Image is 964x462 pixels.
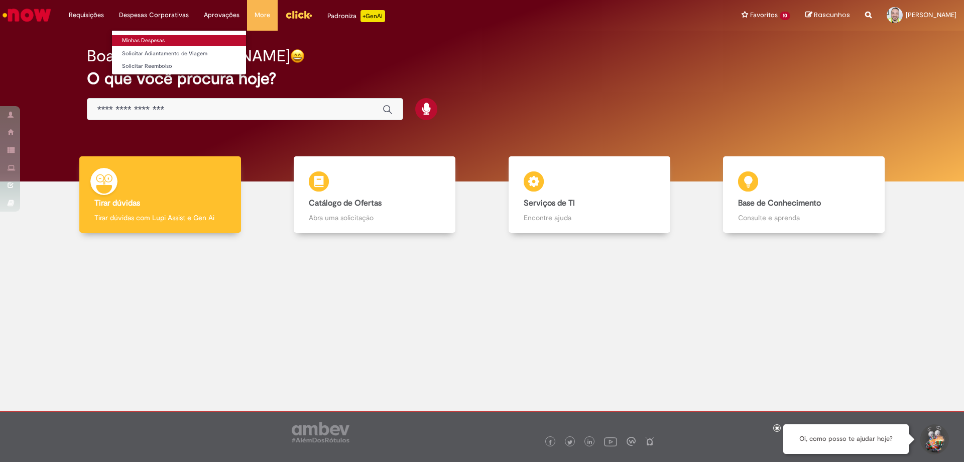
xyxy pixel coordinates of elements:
img: happy-face.png [290,49,305,63]
span: Requisições [69,10,104,20]
b: Tirar dúvidas [94,198,140,208]
img: logo_footer_naosei.png [645,437,654,446]
img: logo_footer_facebook.png [548,440,553,445]
h2: O que você procura hoje? [87,70,878,87]
h2: Boa tarde, [PERSON_NAME] [87,47,290,65]
img: logo_footer_workplace.png [627,437,636,446]
b: Base de Conhecimento [738,198,821,208]
img: logo_footer_youtube.png [604,435,617,448]
span: Despesas Corporativas [119,10,189,20]
span: 10 [780,12,790,20]
img: ServiceNow [1,5,53,25]
b: Catálogo de Ofertas [309,198,382,208]
button: Iniciar Conversa de Suporte [919,424,949,454]
a: Solicitar Adiantamento de Viagem [112,48,246,59]
span: [PERSON_NAME] [906,11,956,19]
span: More [255,10,270,20]
p: Consulte e aprenda [738,213,870,223]
p: Tirar dúvidas com Lupi Assist e Gen Ai [94,213,226,223]
div: Padroniza [327,10,385,22]
img: logo_footer_ambev_rotulo_gray.png [292,422,349,442]
a: Catálogo de Ofertas Abra uma solicitação [268,156,483,233]
span: Aprovações [204,10,239,20]
a: Solicitar Reembolso [112,61,246,72]
a: Base de Conhecimento Consulte e aprenda [697,156,912,233]
span: Rascunhos [814,10,850,20]
img: logo_footer_twitter.png [567,440,572,445]
p: Encontre ajuda [524,213,655,223]
p: Abra uma solicitação [309,213,440,223]
ul: Despesas Corporativas [111,30,247,75]
a: Serviços de TI Encontre ajuda [482,156,697,233]
a: Tirar dúvidas Tirar dúvidas com Lupi Assist e Gen Ai [53,156,268,233]
a: Minhas Despesas [112,35,246,46]
b: Serviços de TI [524,198,575,208]
img: click_logo_yellow_360x200.png [285,7,312,22]
div: Oi, como posso te ajudar hoje? [783,424,909,454]
img: logo_footer_linkedin.png [587,439,592,445]
a: Rascunhos [805,11,850,20]
p: +GenAi [360,10,385,22]
span: Favoritos [750,10,778,20]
